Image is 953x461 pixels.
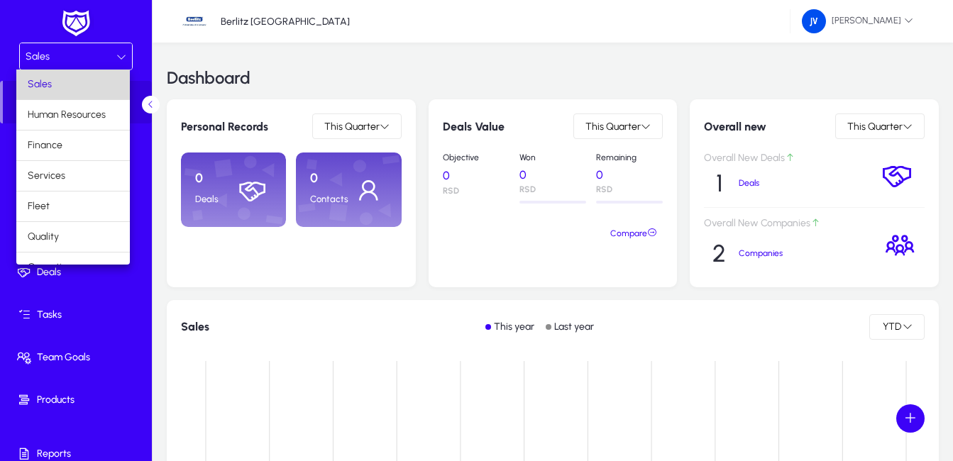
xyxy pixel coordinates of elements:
[28,167,65,184] span: Services
[28,137,62,154] span: Finance
[28,76,52,93] span: Sales
[28,228,59,245] span: Quality
[28,106,106,123] span: Human Resources
[28,259,77,276] span: Operations
[28,198,50,215] span: Fleet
